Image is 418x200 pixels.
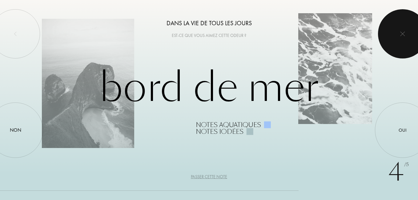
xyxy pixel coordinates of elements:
[191,174,227,180] div: Passer cette note
[196,128,243,135] div: Notes iodées
[10,126,21,134] div: Non
[400,31,405,36] img: quit_onboard.svg
[404,161,409,168] span: /5
[399,126,407,134] div: Oui
[13,31,18,36] img: left_onboard.svg
[196,122,261,128] div: Notes aquatiques
[42,65,376,135] div: Bord de Mer
[388,154,409,191] div: 4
